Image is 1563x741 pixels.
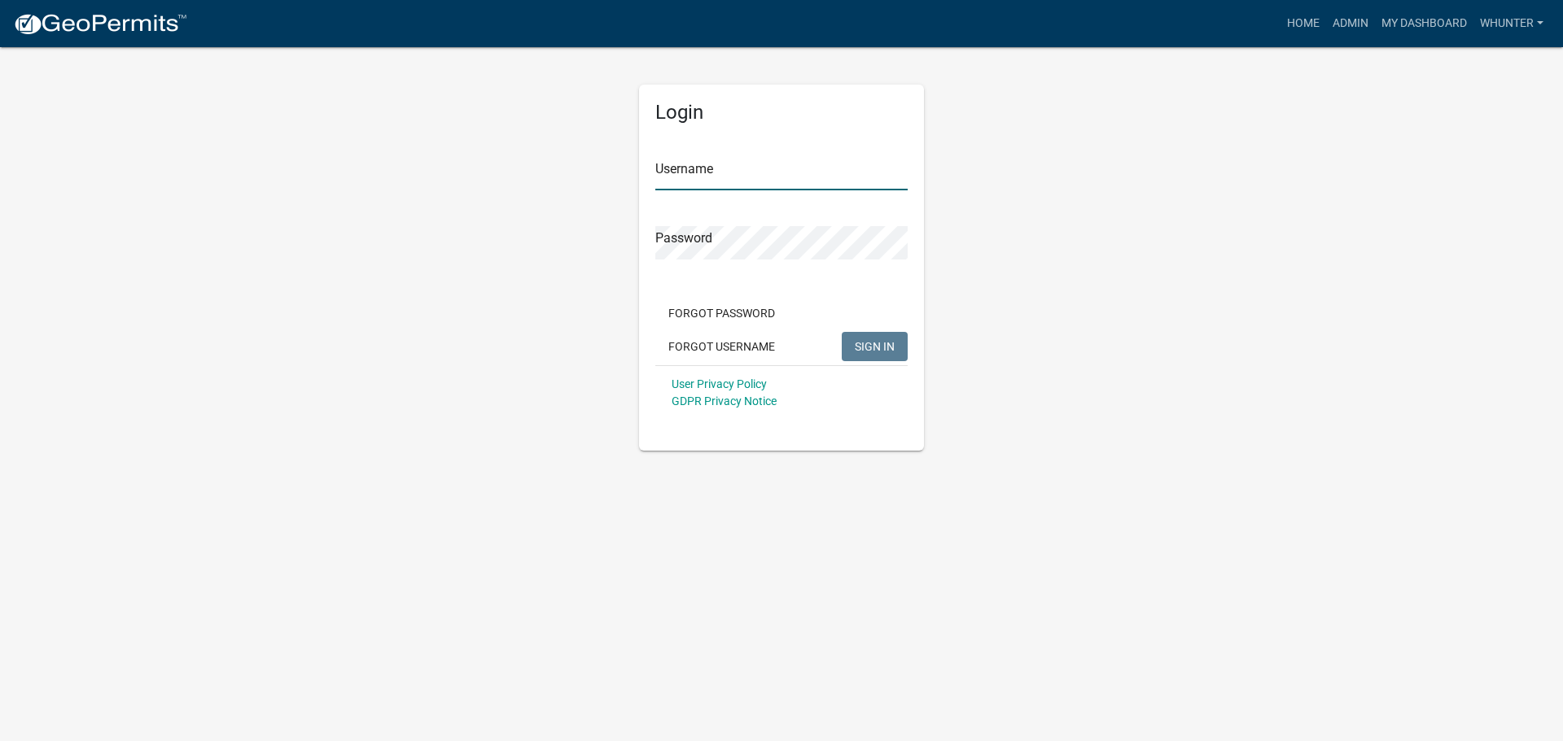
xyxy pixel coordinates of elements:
a: Admin [1326,8,1375,39]
span: SIGN IN [855,339,895,352]
a: whunter [1473,8,1550,39]
a: Home [1281,8,1326,39]
a: User Privacy Policy [672,377,767,390]
h5: Login [655,101,908,124]
button: SIGN IN [842,332,908,361]
button: Forgot Username [655,332,788,361]
a: My Dashboard [1375,8,1473,39]
a: GDPR Privacy Notice [672,394,777,408]
button: Forgot Password [655,299,788,328]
